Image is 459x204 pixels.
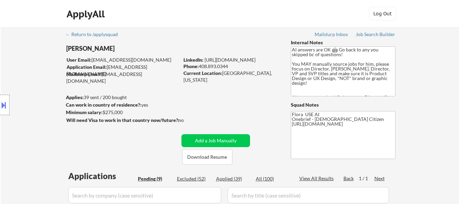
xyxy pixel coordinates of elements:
a: Mailslurp Inbox [315,32,349,38]
button: Log Out [369,7,396,20]
div: [EMAIL_ADDRESS][DOMAIN_NAME] [67,64,179,77]
div: Squad Notes [291,101,395,108]
div: Excluded (52) [177,175,211,182]
div: All (100) [256,175,290,182]
div: Back [343,175,354,182]
input: Search by company (case sensitive) [68,187,221,203]
button: Add a Job Manually [181,134,250,147]
div: Internal Notes [291,39,395,46]
strong: Phone: [183,63,199,69]
div: [PERSON_NAME] [66,44,206,53]
a: Job Search Builder [356,32,395,38]
div: $275,000 [66,109,179,116]
div: Pending (9) [138,175,172,182]
button: Download Resume [182,149,232,164]
div: [EMAIL_ADDRESS][DOMAIN_NAME] [67,57,179,63]
div: Job Search Builder [356,32,395,37]
div: [GEOGRAPHIC_DATA], [US_STATE] [183,70,280,83]
a: ← Return to /applysquad [66,32,124,38]
input: Search by title (case sensitive) [228,187,389,203]
div: ApplyAll [67,8,107,20]
div: 1 / 1 [359,175,374,182]
div: 39 sent / 200 bought [66,94,179,101]
a: [URL][DOMAIN_NAME] [205,57,255,63]
div: [EMAIL_ADDRESS][DOMAIN_NAME] [66,71,179,84]
div: ← Return to /applysquad [66,32,124,37]
strong: Will need Visa to work in that country now/future?: [66,117,179,123]
strong: LinkedIn: [183,57,204,63]
strong: Current Location: [183,70,222,76]
div: Applications [68,172,136,180]
div: Next [374,175,385,182]
div: Mailslurp Inbox [315,32,349,37]
div: 408.893.0344 [183,63,280,70]
div: no [178,117,198,124]
div: Applied (39) [216,175,250,182]
div: View All Results [299,175,336,182]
